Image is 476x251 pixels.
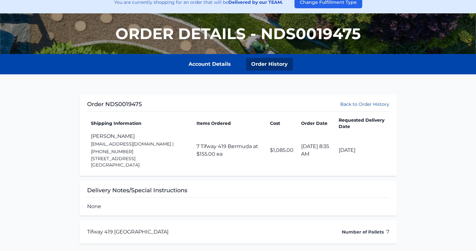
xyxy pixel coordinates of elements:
span: Tifway 419 [GEOGRAPHIC_DATA] [87,228,169,236]
td: $1,085.00 [266,130,297,171]
td: [DATE] 8:35 AM [297,130,335,171]
th: Requested Delivery Date [335,117,389,130]
td: [DATE] [335,130,389,171]
td: [PERSON_NAME] [87,130,193,171]
a: Account Details [183,58,236,71]
th: Items Ordered [193,117,266,130]
a: Back to Order History [340,101,389,107]
h1: Order Details - NDS0019475 [115,26,361,41]
span: [EMAIL_ADDRESS][DOMAIN_NAME] | [PHONE_NUMBER] [91,141,174,154]
span: 7 [386,228,389,236]
h3: Delivery Notes/Special Instructions [87,186,389,198]
label: Number of Pallets [342,229,384,235]
div: None [79,181,397,215]
th: Shipping Information [87,117,193,130]
address: [STREET_ADDRESS] [GEOGRAPHIC_DATA] [91,155,189,168]
th: Cost [266,117,297,130]
th: Order Date [297,117,335,130]
li: 7 Tifway 419 Bermuda at $155.00 ea [197,143,262,158]
a: Order History [246,58,293,71]
h1: Order NDS0019475 [87,100,142,109]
